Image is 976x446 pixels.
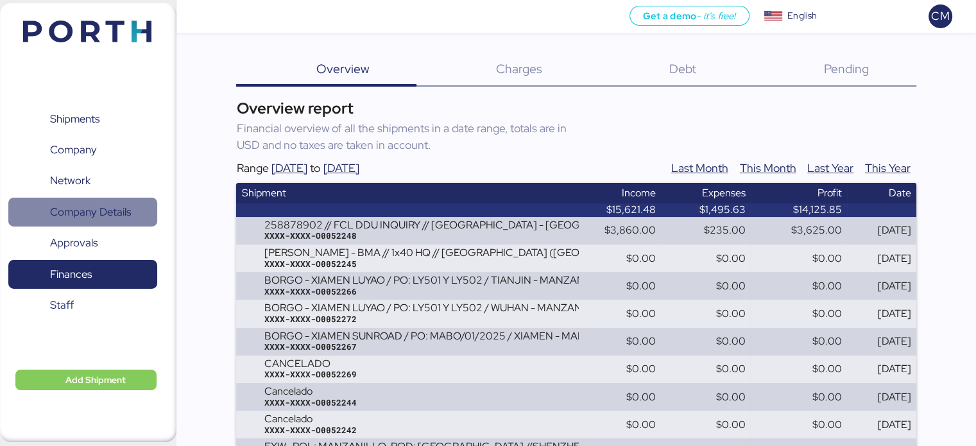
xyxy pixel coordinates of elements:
[236,97,916,120] div: Overview report
[310,160,320,176] div: to
[50,296,74,314] span: Staff
[847,383,916,411] td: [DATE]
[8,104,157,133] a: Shipments
[264,259,579,270] div: XXXX-XXXX-O0052245
[271,160,307,176] div: [DATE]
[264,302,579,314] div: BORGO - XIAMEN LUYAO / PO: LY501 Y LY502 / WUHAN - MANZANILLO / 1x20 / TAROCT
[750,300,846,327] td: $0.00
[8,135,157,165] a: Company
[750,217,846,244] td: $3,625.00
[561,244,661,272] td: $0.00
[264,230,579,242] div: XXXX-XXXX-O0052248
[561,356,661,383] td: $0.00
[50,141,97,159] span: Company
[699,203,745,216] span: $1,495.63
[847,411,916,438] td: [DATE]
[561,328,661,356] td: $0.00
[8,291,157,320] a: Staff
[859,154,916,183] button: This Year
[931,8,949,24] span: CM
[496,60,542,77] span: Charges
[847,217,916,244] td: [DATE]
[264,358,556,370] div: CANCELADO
[661,300,750,327] td: $0.00
[264,369,556,381] div: XXXX-XXXX-O0052269
[801,154,859,183] button: Last Year
[264,386,556,397] div: Cancelado
[847,183,916,203] th: Date
[606,203,656,216] span: $15,621.48
[750,383,846,411] td: $0.00
[661,356,750,383] td: $0.00
[561,217,661,244] td: $3,860.00
[8,198,157,227] a: Company Details
[264,275,579,286] div: BORGO - XIAMEN LUYAO / PO: LY501 Y LY502 / TIANJIN - MANZANILLO / 1x20 / TAROCT
[561,411,661,438] td: $0.00
[236,160,268,176] div: Range
[661,244,750,272] td: $0.00
[750,328,846,356] td: $0.00
[264,314,579,325] div: XXXX-XXXX-O0052272
[264,286,579,298] div: XXXX-XXXX-O0052266
[793,203,842,216] span: $14,125.85
[750,272,846,300] td: $0.00
[561,383,661,411] td: $0.00
[824,60,869,77] span: Pending
[264,330,579,342] div: BORGO - XIAMEN SUNROAD / PO: MABO/01/2025 / XIAMEN - MANZANILLO / 2x20 / TAROCT
[847,328,916,356] td: [DATE]
[50,234,98,252] span: Approvals
[264,341,579,353] div: XXXX-XXXX-O0052267
[264,413,556,425] div: Cancelado
[661,272,750,300] td: $0.00
[8,166,157,196] a: Network
[734,154,802,183] button: This Month
[264,247,579,259] div: [PERSON_NAME] - BMA // 1x40 HQ // [GEOGRAPHIC_DATA] ([GEOGRAPHIC_DATA]) - [GEOGRAPHIC_DATA] // MB...
[669,60,696,77] span: Debt
[787,9,817,22] div: English
[661,217,750,244] td: $235.00
[847,272,916,300] td: [DATE]
[750,183,846,203] th: Profit
[561,183,661,203] th: Income
[264,397,556,409] div: XXXX-XXXX-O0052244
[750,244,846,272] td: $0.00
[50,265,92,284] span: Finances
[807,159,853,178] span: Last Year
[865,159,911,178] span: This Year
[184,6,206,28] button: Menu
[661,411,750,438] td: $0.00
[264,425,556,436] div: XXXX-XXXX-O0052242
[8,260,157,289] a: Finances
[264,219,579,231] div: 258878902 // FCL DDU INQUIRY // [GEOGRAPHIC_DATA] - [GEOGRAPHIC_DATA] // GL - Iungo Logistics
[50,171,90,190] span: Network
[561,300,661,327] td: $0.00
[847,356,916,383] td: [DATE]
[316,60,369,77] span: Overview
[15,370,157,390] button: Add Shipment
[671,159,728,178] span: Last Month
[750,411,846,438] td: $0.00
[661,328,750,356] td: $0.00
[323,160,359,176] div: [DATE]
[661,183,750,203] th: Expenses
[661,383,750,411] td: $0.00
[65,372,126,388] span: Add Shipment
[561,272,661,300] td: $0.00
[750,356,846,383] td: $0.00
[236,183,561,203] th: Shipment
[50,203,131,221] span: Company Details
[50,110,99,128] span: Shipments
[236,120,575,154] div: Financial overview of all the shipments in a date range, totals are in USD and no taxes are taken...
[847,300,916,327] td: [DATE]
[847,244,916,272] td: [DATE]
[740,159,796,178] span: This Month
[665,154,734,183] button: Last Month
[8,228,157,258] a: Approvals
